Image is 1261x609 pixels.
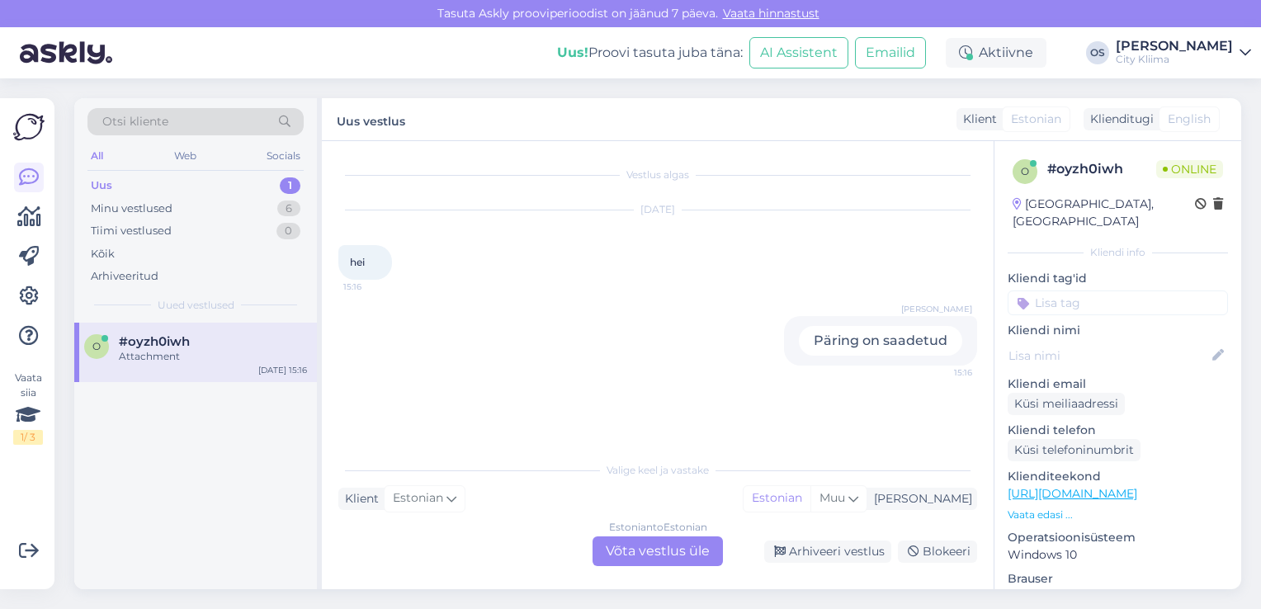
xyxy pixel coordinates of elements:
[338,202,977,217] div: [DATE]
[1008,270,1228,287] p: Kliendi tag'id
[609,520,707,535] div: Estonian to Estonian
[744,486,810,511] div: Estonian
[1047,159,1156,179] div: # oyzh0iwh
[1008,347,1209,365] input: Lisa nimi
[1008,245,1228,260] div: Kliendi info
[1008,588,1228,605] p: Chrome [TECHNICAL_ID]
[338,463,977,478] div: Valige keel ja vastake
[1008,546,1228,564] p: Windows 10
[343,281,405,293] span: 15:16
[1116,40,1233,53] div: [PERSON_NAME]
[258,364,307,376] div: [DATE] 15:16
[819,490,845,505] span: Muu
[91,246,115,262] div: Kõik
[276,223,300,239] div: 0
[280,177,300,194] div: 1
[102,113,168,130] span: Otsi kliente
[1008,507,1228,522] p: Vaata edasi ...
[1008,422,1228,439] p: Kliendi telefon
[946,38,1046,68] div: Aktiivne
[867,490,972,507] div: [PERSON_NAME]
[764,541,891,563] div: Arhiveeri vestlus
[338,168,977,182] div: Vestlus algas
[1008,290,1228,315] input: Lisa tag
[593,536,723,566] div: Võta vestlus üle
[263,145,304,167] div: Socials
[337,108,405,130] label: Uus vestlus
[1008,529,1228,546] p: Operatsioonisüsteem
[1116,53,1233,66] div: City Kliima
[1008,570,1228,588] p: Brauser
[1116,40,1251,66] a: [PERSON_NAME]City Kliima
[1021,165,1029,177] span: o
[1008,393,1125,415] div: Küsi meiliaadressi
[91,223,172,239] div: Tiimi vestlused
[92,340,101,352] span: o
[13,430,43,445] div: 1 / 3
[1008,439,1141,461] div: Küsi telefoninumbrit
[1084,111,1154,128] div: Klienditugi
[1011,111,1061,128] span: Estonian
[1008,468,1228,485] p: Klienditeekond
[956,111,997,128] div: Klient
[350,256,365,268] span: hei
[91,177,112,194] div: Uus
[13,371,43,445] div: Vaata siia
[749,37,848,68] button: AI Assistent
[799,326,962,356] div: Päring on saadetud
[718,6,824,21] a: Vaata hinnastust
[158,298,234,313] span: Uued vestlused
[13,111,45,143] img: Askly Logo
[91,268,158,285] div: Arhiveeritud
[855,37,926,68] button: Emailid
[1008,375,1228,393] p: Kliendi email
[1156,160,1223,178] span: Online
[901,303,972,315] span: [PERSON_NAME]
[171,145,200,167] div: Web
[1168,111,1211,128] span: English
[898,541,977,563] div: Blokeeri
[1013,196,1195,230] div: [GEOGRAPHIC_DATA], [GEOGRAPHIC_DATA]
[119,349,307,364] div: Attachment
[910,366,972,379] span: 15:16
[119,334,190,349] span: #oyzh0iwh
[393,489,443,507] span: Estonian
[1086,41,1109,64] div: OS
[277,201,300,217] div: 6
[338,490,379,507] div: Klient
[557,43,743,63] div: Proovi tasuta juba täna:
[1008,322,1228,339] p: Kliendi nimi
[91,201,172,217] div: Minu vestlused
[1008,486,1137,501] a: [URL][DOMAIN_NAME]
[557,45,588,60] b: Uus!
[87,145,106,167] div: All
